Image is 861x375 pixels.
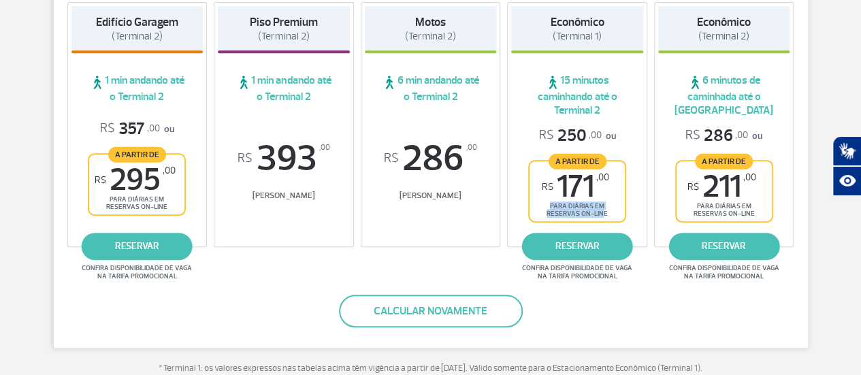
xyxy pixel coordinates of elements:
[522,233,633,260] a: reservar
[238,151,253,166] sup: R$
[596,172,609,183] sup: ,00
[250,15,317,29] strong: Piso Premium
[542,172,609,202] span: 171
[687,181,699,193] sup: R$
[541,202,613,218] span: para diárias em reservas on-line
[549,153,606,169] span: A partir de
[95,165,176,195] span: 295
[100,118,160,140] span: 357
[80,264,194,280] span: Confira disponibilidade de vaga na tarifa promocional
[405,30,456,43] span: (Terminal 2)
[539,125,616,146] p: ou
[384,151,399,166] sup: R$
[71,74,204,103] span: 1 min andando até o Terminal 2
[697,15,751,29] strong: Econômico
[163,165,176,176] sup: ,00
[339,295,523,327] button: Calcular novamente
[687,172,756,202] span: 211
[551,15,604,29] strong: Econômico
[365,191,497,201] span: [PERSON_NAME]
[667,264,781,280] span: Confira disponibilidade de vaga na tarifa promocional
[218,191,350,201] span: [PERSON_NAME]
[82,233,193,260] a: reservar
[520,264,634,280] span: Confira disponibilidade de vaga na tarifa promocional
[365,74,497,103] span: 6 min andando até o Terminal 2
[832,136,861,196] div: Plugin de acessibilidade da Hand Talk.
[688,202,760,218] span: para diárias em reservas on-line
[95,174,106,186] sup: R$
[743,172,756,183] sup: ,00
[258,30,309,43] span: (Terminal 2)
[685,125,748,146] span: 286
[218,140,350,177] span: 393
[365,140,497,177] span: 286
[658,74,790,117] span: 6 minutos de caminhada até o [GEOGRAPHIC_DATA]
[832,136,861,166] button: Abrir tradutor de língua de sinais.
[539,125,602,146] span: 250
[466,140,477,155] sup: ,00
[511,74,643,117] span: 15 minutos caminhando até o Terminal 2
[108,146,166,162] span: A partir de
[832,166,861,196] button: Abrir recursos assistivos.
[218,74,350,103] span: 1 min andando até o Terminal 2
[96,15,178,29] strong: Edifício Garagem
[553,30,602,43] span: (Terminal 1)
[695,153,753,169] span: A partir de
[415,15,446,29] strong: Motos
[685,125,762,146] p: ou
[112,30,163,43] span: (Terminal 2)
[698,30,749,43] span: (Terminal 2)
[100,118,174,140] p: ou
[668,233,779,260] a: reservar
[101,195,173,211] span: para diárias em reservas on-line
[319,140,330,155] sup: ,00
[542,181,553,193] sup: R$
